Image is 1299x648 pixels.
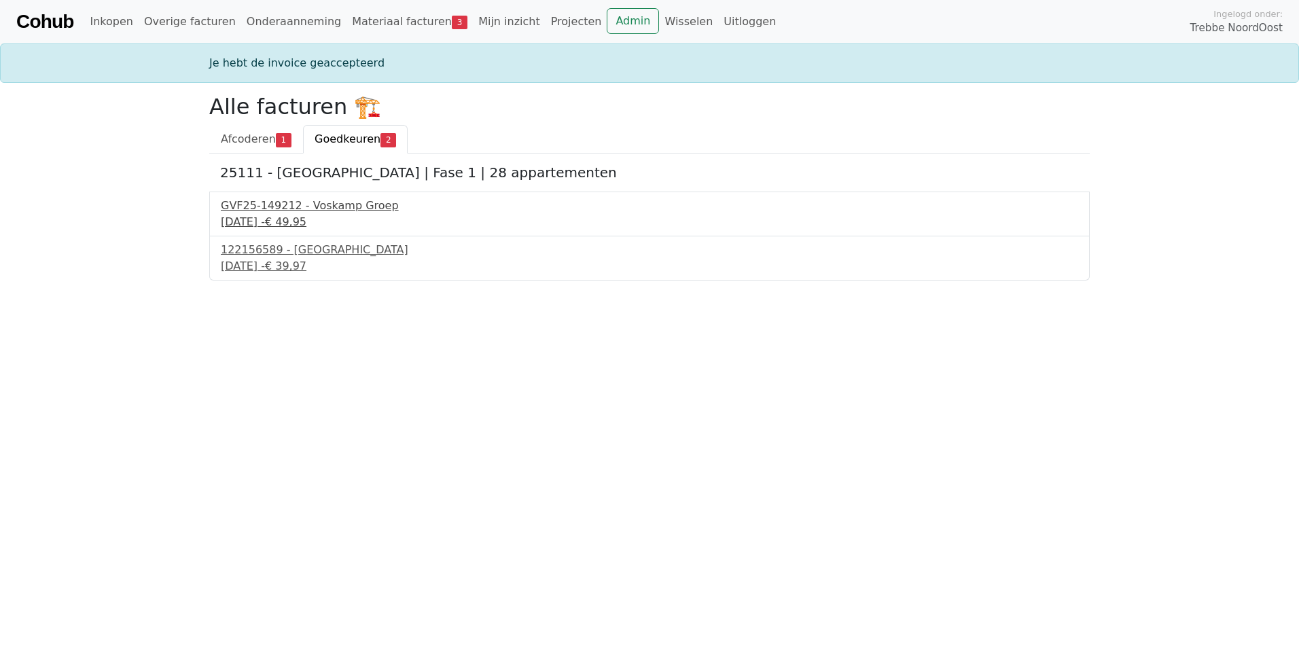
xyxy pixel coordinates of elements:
[84,8,138,35] a: Inkopen
[221,198,1078,230] a: GVF25-149212 - Voskamp Groep[DATE] -€ 49,95
[221,214,1078,230] div: [DATE] -
[221,242,1078,274] a: 122156589 - [GEOGRAPHIC_DATA][DATE] -€ 39,97
[209,125,303,154] a: Afcoderen1
[201,55,1098,71] div: Je hebt de invoice geaccepteerd
[1213,7,1283,20] span: Ingelogd onder:
[380,133,396,147] span: 2
[452,16,467,29] span: 3
[139,8,241,35] a: Overige facturen
[276,133,291,147] span: 1
[16,5,73,38] a: Cohub
[659,8,718,35] a: Wisselen
[718,8,781,35] a: Uitloggen
[303,125,408,154] a: Goedkeuren2
[221,198,1078,214] div: GVF25-149212 - Voskamp Groep
[546,8,607,35] a: Projecten
[221,132,276,145] span: Afcoderen
[1190,20,1283,36] span: Trebbe NoordOost
[221,258,1078,274] div: [DATE] -
[473,8,546,35] a: Mijn inzicht
[220,164,1079,181] h5: 25111 - [GEOGRAPHIC_DATA] | Fase 1 | 28 appartementen
[221,242,1078,258] div: 122156589 - [GEOGRAPHIC_DATA]
[241,8,346,35] a: Onderaanneming
[265,259,306,272] span: € 39,97
[315,132,380,145] span: Goedkeuren
[607,8,659,34] a: Admin
[346,8,473,35] a: Materiaal facturen3
[209,94,1090,120] h2: Alle facturen 🏗️
[265,215,306,228] span: € 49,95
